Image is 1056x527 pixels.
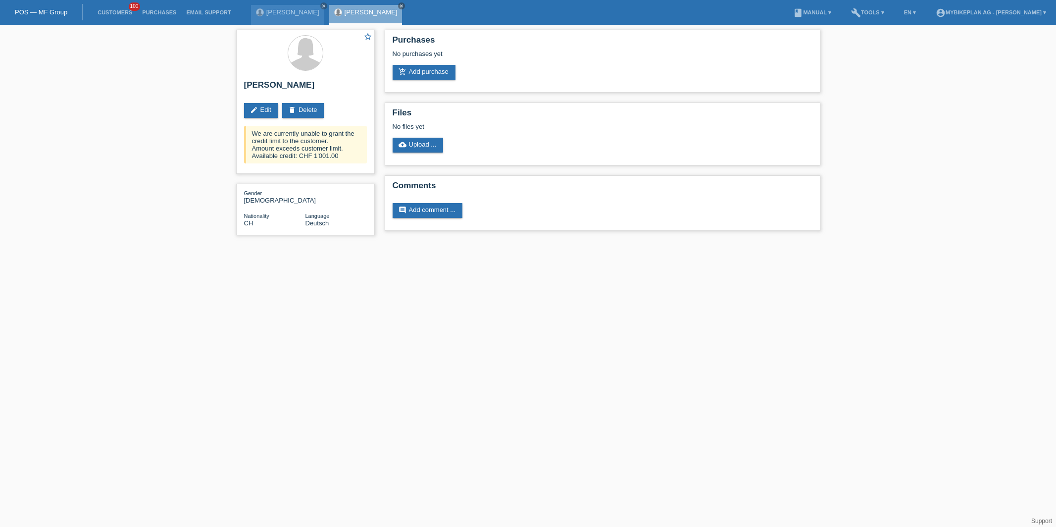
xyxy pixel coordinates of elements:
a: Purchases [137,9,181,15]
a: commentAdd comment ... [393,203,463,218]
i: book [793,8,803,18]
h2: [PERSON_NAME] [244,80,367,95]
div: No files yet [393,123,695,130]
i: build [851,8,861,18]
span: Language [305,213,330,219]
h2: Files [393,108,812,123]
a: editEdit [244,103,278,118]
a: star_border [363,32,372,43]
a: bookManual ▾ [788,9,836,15]
span: Deutsch [305,219,329,227]
div: [DEMOGRAPHIC_DATA] [244,189,305,204]
span: Gender [244,190,262,196]
span: 100 [129,2,141,11]
a: account_circleMybikeplan AG - [PERSON_NAME] ▾ [931,9,1051,15]
i: comment [399,206,406,214]
span: Nationality [244,213,269,219]
div: No purchases yet [393,50,812,65]
a: deleteDelete [282,103,324,118]
i: add_shopping_cart [399,68,406,76]
a: Customers [93,9,137,15]
i: account_circle [936,8,946,18]
a: Email Support [181,9,236,15]
a: [PERSON_NAME] [266,8,319,16]
a: EN ▾ [899,9,921,15]
h2: Comments [393,181,812,196]
a: buildTools ▾ [846,9,889,15]
i: close [321,3,326,8]
span: Switzerland [244,219,253,227]
a: close [398,2,405,9]
i: edit [250,106,258,114]
div: We are currently unable to grant the credit limit to the customer. Amount exceeds customer limit.... [244,126,367,163]
a: cloud_uploadUpload ... [393,138,444,153]
a: Support [1031,518,1052,525]
i: delete [288,106,296,114]
h2: Purchases [393,35,812,50]
a: [PERSON_NAME] [345,8,398,16]
i: star_border [363,32,372,41]
a: POS — MF Group [15,8,67,16]
i: close [399,3,404,8]
i: cloud_upload [399,141,406,149]
a: close [320,2,327,9]
a: add_shopping_cartAdd purchase [393,65,455,80]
